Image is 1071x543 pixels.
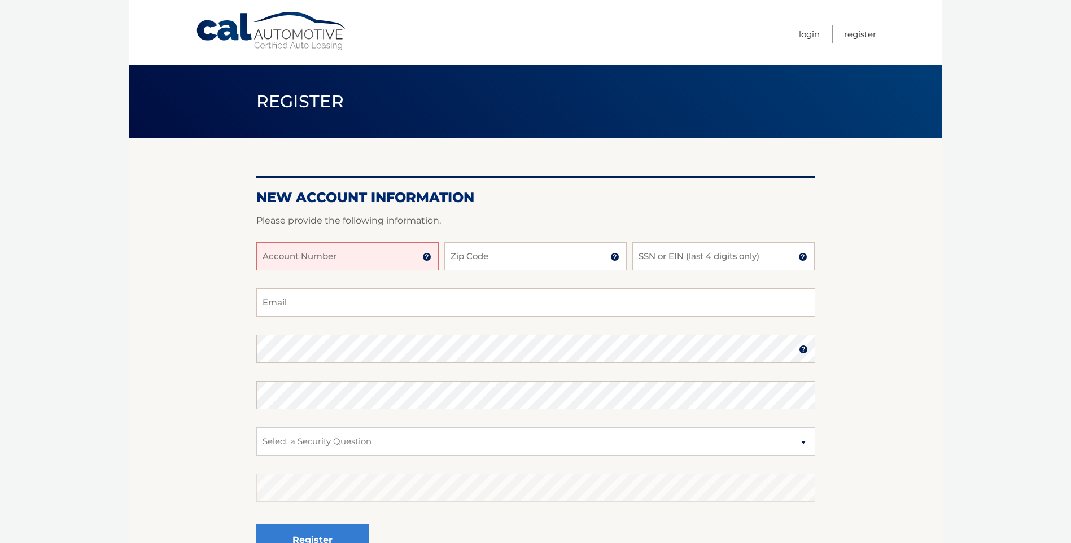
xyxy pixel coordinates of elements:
input: SSN or EIN (last 4 digits only) [632,242,815,270]
a: Login [799,25,820,43]
a: Cal Automotive [195,11,348,51]
img: tooltip.svg [798,252,807,261]
span: Register [256,91,344,112]
img: tooltip.svg [610,252,619,261]
input: Account Number [256,242,439,270]
h2: New Account Information [256,189,815,206]
input: Zip Code [444,242,627,270]
input: Email [256,288,815,317]
p: Please provide the following information. [256,213,815,229]
a: Register [844,25,876,43]
img: tooltip.svg [799,345,808,354]
img: tooltip.svg [422,252,431,261]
